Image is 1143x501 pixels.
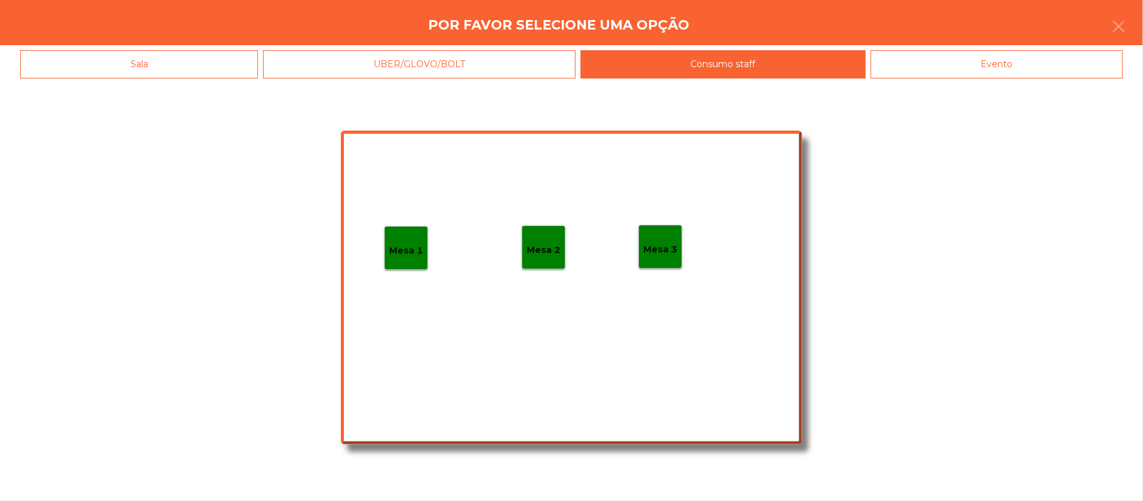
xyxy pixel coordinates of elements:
div: Sala [20,50,258,78]
p: Mesa 1 [389,244,423,258]
p: Mesa 3 [643,242,677,257]
div: UBER/GLOVO/BOLT [263,50,575,78]
div: Consumo staff [581,50,866,78]
p: Mesa 2 [527,243,561,257]
h4: Por favor selecione uma opção [429,16,690,35]
div: Evento [871,50,1123,78]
